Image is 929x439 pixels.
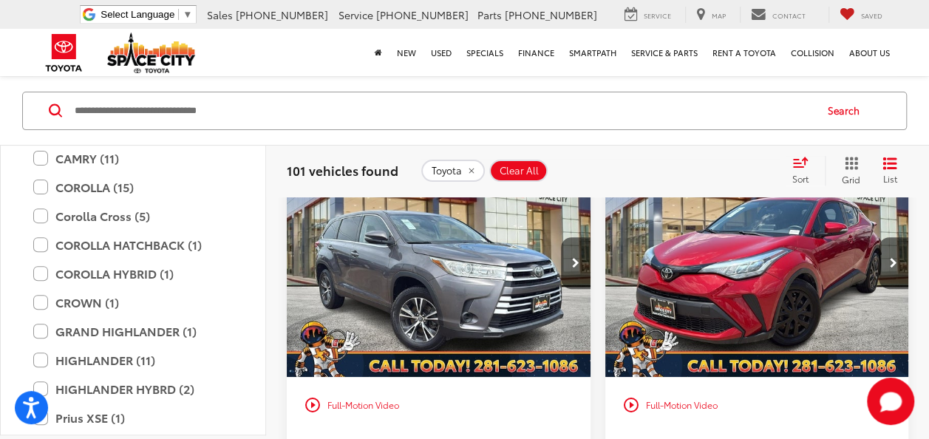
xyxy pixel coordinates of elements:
button: Clear All [489,160,548,182]
button: remove Toyota [421,160,485,182]
a: About Us [842,29,897,76]
label: HIGHLANDER HYBRD (2) [33,375,233,401]
img: Space City Toyota [107,33,196,73]
a: Home [367,29,389,76]
div: 2019 Toyota HIGHLANDER LE 0 [286,149,592,378]
a: My Saved Vehicles [828,7,894,23]
label: CAMRY (11) [33,145,233,171]
button: Next image [561,237,591,289]
input: Search by Make, Model, or Keyword [73,93,814,129]
span: [PHONE_NUMBER] [236,7,328,22]
span: Parts [477,7,502,22]
span: ​ [178,9,179,20]
a: New [389,29,423,76]
label: GRAND HIGHLANDER (1) [33,318,233,344]
label: CROWN (1) [33,289,233,315]
a: Used [423,29,459,76]
span: Toyota [432,165,462,177]
label: COROLLA HATCHBACK (1) [33,231,233,257]
img: 2019 Toyota HIGHLANDER LE - V6 FWD [286,149,592,378]
button: Toggle Chat Window [867,378,914,425]
button: Next image [879,237,908,289]
button: List View [871,156,908,186]
span: Contact [772,10,806,20]
a: Specials [459,29,511,76]
label: Prius XSE (1) [33,404,233,430]
img: 2020 Toyota C-HR LE FWD [605,149,911,378]
img: Toyota [36,29,92,77]
div: 2020 Toyota C-HR LE 0 [605,149,911,378]
a: SmartPath [562,29,624,76]
span: [PHONE_NUMBER] [376,7,469,22]
a: Contact [740,7,817,23]
label: Corolla Cross (5) [33,203,233,228]
a: Finance [511,29,562,76]
button: Grid View [825,156,871,186]
span: ▼ [183,9,192,20]
a: 2019 Toyota HIGHLANDER LE - V6 FWD2019 Toyota HIGHLANDER LE - V6 FWD2019 Toyota HIGHLANDER LE - V... [286,149,592,378]
span: Grid [842,173,860,186]
button: Search [814,92,881,129]
span: Map [712,10,726,20]
a: Map [685,7,737,23]
span: Saved [861,10,882,20]
a: Service & Parts [624,29,705,76]
button: Select sort value [785,156,825,186]
span: List [882,172,897,185]
label: COROLLA HYBRID (1) [33,260,233,286]
a: 2020 Toyota C-HR LE FWD2020 Toyota C-HR LE FWD2020 Toyota C-HR LE FWD2020 Toyota C-HR LE FWD [605,149,911,378]
label: HIGHLANDER (11) [33,347,233,372]
label: COROLLA (15) [33,174,233,200]
span: Sales [207,7,233,22]
span: Clear All [500,165,539,177]
span: Select Language [101,9,174,20]
span: Sort [792,171,809,184]
a: Select Language​ [101,9,192,20]
svg: Start Chat [867,378,914,425]
span: Service [644,10,671,20]
span: [PHONE_NUMBER] [505,7,597,22]
a: Collision [783,29,842,76]
a: Service [613,7,682,23]
a: Rent a Toyota [705,29,783,76]
span: 101 vehicles found [287,161,398,179]
span: Service [338,7,373,22]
